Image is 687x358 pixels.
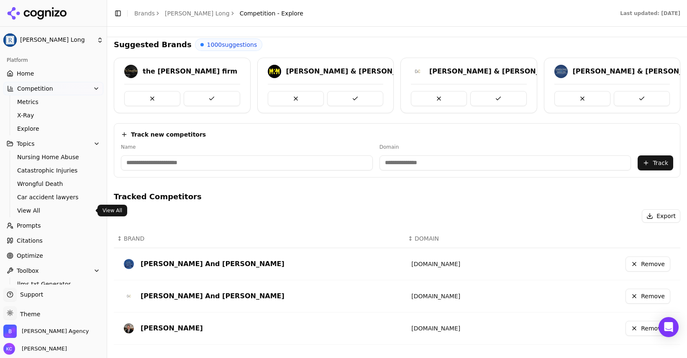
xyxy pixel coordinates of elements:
[3,137,103,150] button: Topics
[240,9,303,18] span: Competition - Explore
[286,66,421,76] div: [PERSON_NAME] & [PERSON_NAME]
[124,291,134,301] img: Cohen and Cohen
[134,9,303,18] nav: breadcrumb
[143,66,237,76] div: the [PERSON_NAME] firm
[17,290,43,299] span: Support
[17,251,43,260] span: Optimize
[17,206,90,215] span: View All
[411,261,460,267] a: [DOMAIN_NAME]
[642,209,680,223] button: Export
[114,39,192,51] h4: Suggested Brands
[131,130,206,139] h4: Track new competitors
[17,280,90,288] span: llms.txt Generator
[659,317,679,337] div: Open Intercom Messenger
[17,236,43,245] span: Citations
[114,229,680,345] div: Data table
[165,9,230,18] a: [PERSON_NAME] Long
[14,151,93,163] a: Nursing Home Abuse
[3,82,103,95] button: Competition
[117,234,401,243] div: ↕BRAND
[268,65,281,78] img: morgan & morgan
[411,65,424,78] img: cohen & cohen
[22,328,89,335] span: Bob Agency
[625,256,670,272] button: Remove
[114,191,680,203] h4: Tracked Competitors
[17,98,90,106] span: Metrics
[124,259,134,269] img: Chaikin and Sherman
[124,234,145,243] span: BRAND
[411,325,460,332] a: [DOMAIN_NAME]
[17,311,40,317] span: Theme
[411,293,460,300] a: [DOMAIN_NAME]
[3,343,67,355] button: Open user button
[379,144,631,150] label: Domain
[17,124,90,133] span: Explore
[17,69,34,78] span: Home
[3,53,103,67] div: Platform
[14,123,93,135] a: Explore
[141,291,285,301] div: [PERSON_NAME] And [PERSON_NAME]
[17,193,90,201] span: Car accident lawyers
[14,165,93,176] a: Catastrophic Injuries
[14,205,93,216] a: View All
[3,219,103,232] a: Prompts
[141,259,285,269] div: [PERSON_NAME] And [PERSON_NAME]
[17,84,53,93] span: Competition
[3,343,15,355] img: Kristine Cunningham
[17,180,90,188] span: Wrongful Death
[3,264,103,277] button: Toolbox
[17,153,90,161] span: Nursing Home Abuse
[141,323,203,333] div: [PERSON_NAME]
[554,65,568,78] img: simeone & miller
[17,140,35,148] span: Topics
[405,229,527,248] th: DOMAIN
[14,191,93,203] a: Car accident lawyers
[3,249,103,262] a: Optimize
[114,229,405,248] th: BRAND
[3,325,17,338] img: Bob Agency
[3,33,17,47] img: Regan Zambri Long
[14,278,93,290] a: llms.txt Generator
[121,144,373,150] label: Name
[14,96,93,108] a: Metrics
[3,325,89,338] button: Open organization switcher
[638,155,673,170] button: Track
[415,234,439,243] span: DOMAIN
[17,166,90,175] span: Catastrophic Injuries
[625,289,670,304] button: Remove
[408,234,524,243] div: ↕DOMAIN
[620,10,680,17] div: Last updated: [DATE]
[17,267,39,275] span: Toolbox
[207,41,257,49] span: 1000 suggestions
[14,109,93,121] a: X-Ray
[14,178,93,190] a: Wrongful Death
[124,65,138,78] img: the cochran firm
[3,67,103,80] a: Home
[17,111,90,119] span: X-Ray
[18,345,67,353] span: [PERSON_NAME]
[20,36,93,44] span: [PERSON_NAME] Long
[134,10,155,17] a: Brands
[3,234,103,247] a: Citations
[103,207,122,214] p: View All
[625,321,670,336] button: Remove
[429,66,564,76] div: [PERSON_NAME] & [PERSON_NAME]
[124,323,134,333] img: Price Benowitz
[17,221,41,230] span: Prompts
